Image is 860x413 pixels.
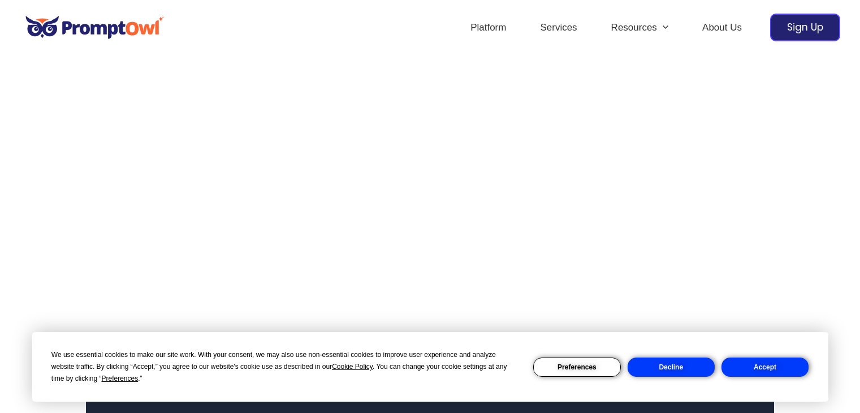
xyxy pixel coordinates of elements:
span: Menu Toggle [657,8,668,48]
button: Accept [721,358,809,377]
a: Services [523,8,594,48]
img: promptowl.ai logo [20,8,170,47]
button: Decline [628,358,715,377]
nav: Site Navigation: Header [453,8,759,48]
a: Platform [453,8,523,48]
span: Cookie Policy [332,363,373,371]
div: We use essential cookies to make our site work. With your consent, we may also use non-essential ... [51,349,520,385]
button: Preferences [533,358,620,377]
a: Sign Up [770,14,840,41]
a: About Us [685,8,759,48]
div: Cookie Consent Prompt [32,332,828,402]
span: Preferences [102,375,139,382]
a: ResourcesMenu Toggle [594,8,685,48]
